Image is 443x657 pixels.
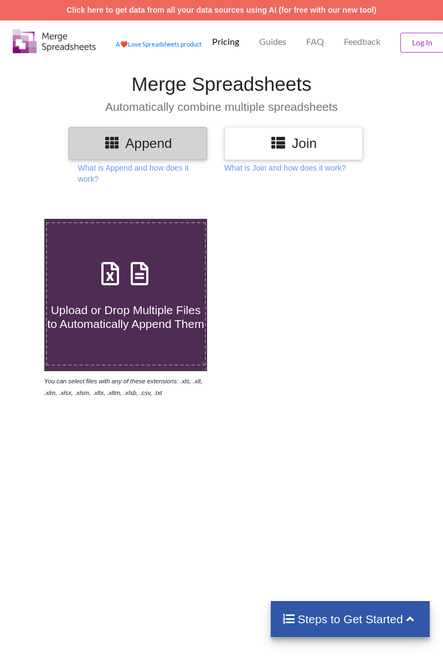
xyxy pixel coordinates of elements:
[120,40,128,48] span: heart
[306,36,324,48] p: FAQ
[344,37,380,46] span: Feedback
[212,36,239,48] p: Pricing
[259,36,286,48] p: Guides
[66,6,377,14] a: Click here to get data from all your data sources using AI (for free with our new tool)
[13,29,96,53] img: Logo.png
[282,612,419,626] h4: Steps to Get Started
[47,304,204,330] span: Upload or Drop Multiple Files to Automatically Append Them
[44,378,203,396] i: You can select files with any of these extensions: .xls, .xlt, .xlm, .xlsx, .xlsm, .xltx, .xltm, ...
[77,135,199,151] h3: Append
[116,40,202,48] a: AheartLove Spreadsheets product
[224,162,346,173] p: What is Join and how does it work?
[78,162,208,184] p: What is Append and how does it work?
[233,135,354,151] h3: Join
